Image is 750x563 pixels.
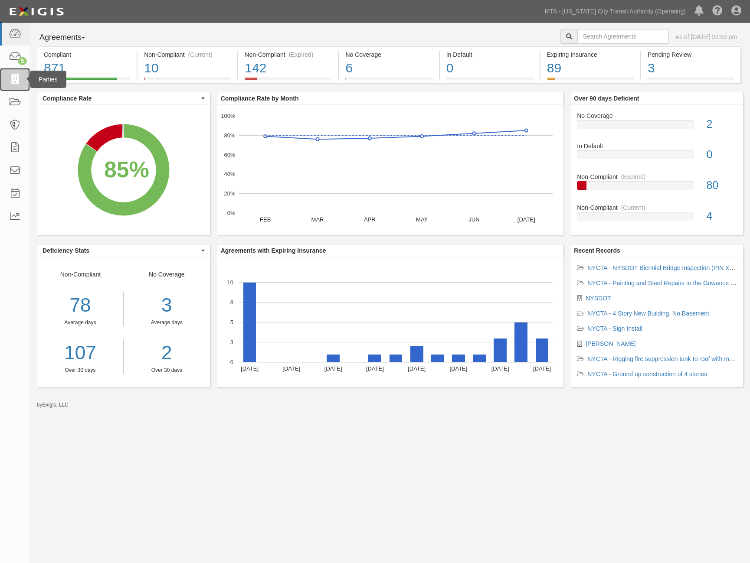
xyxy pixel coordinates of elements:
div: 6 [345,59,432,78]
text: 40% [224,171,235,177]
a: Non-Compliant(Expired)80 [577,172,737,203]
span: Compliance Rate [43,94,199,103]
a: 107 [37,339,123,367]
text: 10 [227,279,233,286]
i: Help Center - Complianz [712,6,723,16]
svg: A chart. [217,105,563,235]
div: (Current) [188,50,213,59]
a: NYCTA - 4 Story New Building, No Basement [587,310,709,317]
div: No Coverage [345,50,432,59]
text: FEB [260,216,271,223]
div: 3 [648,59,734,78]
div: In Default [446,50,533,59]
svg: A chart. [217,257,563,387]
div: 142 [245,59,331,78]
div: (Expired) [621,172,646,181]
b: Over 90 days Deficient [574,95,639,102]
button: Agreements [37,29,102,46]
text: 0 [230,359,233,365]
text: 5 [230,319,233,325]
a: [PERSON_NAME] [586,340,635,347]
input: Search Agreements [577,29,669,44]
text: [DATE] [491,365,509,372]
a: 2 [130,339,203,367]
b: Compliance Rate by Month [221,95,299,102]
button: Compliance Rate [37,92,210,104]
div: 0 [700,147,743,163]
a: Non-Compliant(Current)4 [577,203,737,228]
text: [DATE] [533,365,551,372]
div: (Expired) [289,50,314,59]
text: APR [364,216,376,223]
text: [DATE] [241,365,259,372]
text: MAR [311,216,324,223]
text: 20% [224,190,235,197]
div: (Current) [621,203,645,212]
div: 2 [700,117,743,132]
img: Logo [7,4,66,20]
a: NYSDOT [586,295,611,302]
div: Compliant [44,50,130,59]
div: 4 [700,208,743,224]
a: Non-Compliant(Current)10 [138,78,237,85]
text: MAY [416,216,428,223]
button: Deficiency Stats [37,244,210,257]
text: [DATE] [324,365,342,372]
a: MTA - [US_STATE] City Transit Authority (Operating) [540,3,690,20]
div: Non-Compliant [37,270,124,374]
div: 3 [130,292,203,319]
div: Non-Compliant [570,172,743,181]
text: 8 [230,299,233,306]
div: 85% [104,153,149,185]
a: No Coverage2 [577,111,737,142]
text: [DATE] [449,365,467,372]
div: 0 [446,59,533,78]
div: Pending Review [648,50,734,59]
text: 100% [221,113,236,119]
div: 10 [144,59,231,78]
div: Average days [130,319,203,326]
div: Over 30 days [130,367,203,374]
small: by [37,401,69,409]
div: Non-Compliant (Expired) [245,50,331,59]
div: Expiring Insurance [547,50,634,59]
a: In Default0 [440,78,540,85]
a: Exigis, LLC [43,402,69,408]
b: Recent Records [574,247,620,254]
text: 3 [230,339,233,345]
text: 60% [224,151,235,158]
a: No Coverage6 [339,78,439,85]
div: 871 [44,59,130,78]
text: 80% [224,132,235,139]
span: Deficiency Stats [43,246,199,255]
text: [DATE] [366,365,384,372]
div: 78 [37,292,123,319]
text: 0% [227,210,235,216]
div: As of [DATE] 02:50 pm [675,33,737,41]
text: [DATE] [408,365,426,372]
a: NYCTA - Ground up construction of 4 stories [587,371,707,378]
div: No Coverage [124,270,210,374]
div: 5 [18,57,27,65]
div: Parties [30,71,66,88]
a: In Default0 [577,142,737,172]
div: 80 [700,178,743,193]
div: No Coverage [570,111,743,120]
svg: A chart. [37,105,210,235]
div: Average days [37,319,123,326]
div: Non-Compliant [570,203,743,212]
a: Pending Review3 [641,78,741,85]
a: Expiring Insurance89 [540,78,640,85]
a: Non-Compliant(Expired)142 [238,78,338,85]
div: Non-Compliant (Current) [144,50,231,59]
a: Compliant871 [37,78,137,85]
div: 89 [547,59,634,78]
text: JUN [468,216,479,223]
text: [DATE] [517,216,535,223]
div: Over 30 days [37,367,123,374]
a: NYCTA - Sign Install [587,325,642,332]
